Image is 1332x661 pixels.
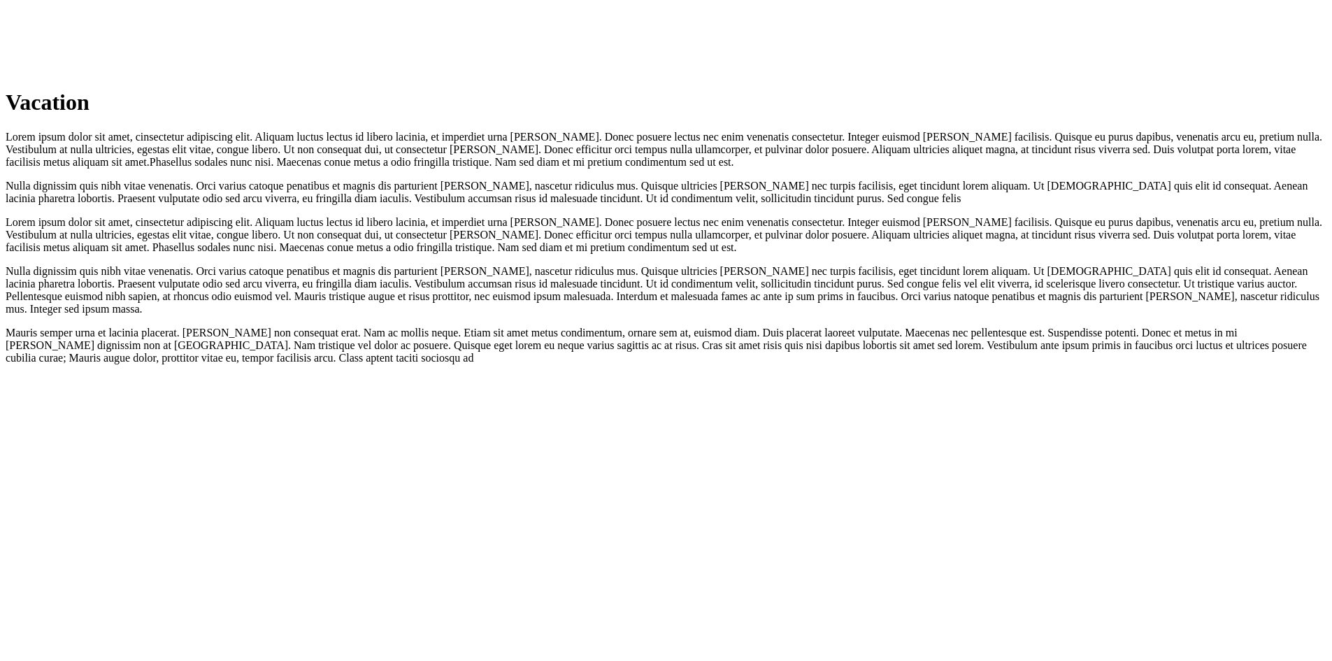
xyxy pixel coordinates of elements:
[6,327,1326,364] p: Mauris semper urna et lacinia placerat. [PERSON_NAME] non consequat erat. Nam ac mollis neque. Et...
[6,265,1326,315] p: Nulla dignissim quis nibh vitae venenatis. Orci varius catoque penatibus et magnis dis parturient...
[6,180,1326,205] p: Nulla dignissim quis nibh vitae venenatis. Orci varius catoque penatibus et magnis dis parturient...
[6,131,1326,169] p: Lorem ipsum dolor sit amet, cinsectetur adipiscing elit. Aliquam luctus lectus id libero lacinia,...
[6,90,1326,115] h1: Vacation
[6,216,1326,254] p: Lorem ipsum dolor sit amet, cinsectetur adipiscing elit. Aliquam luctus lectus id libero lacinia,...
